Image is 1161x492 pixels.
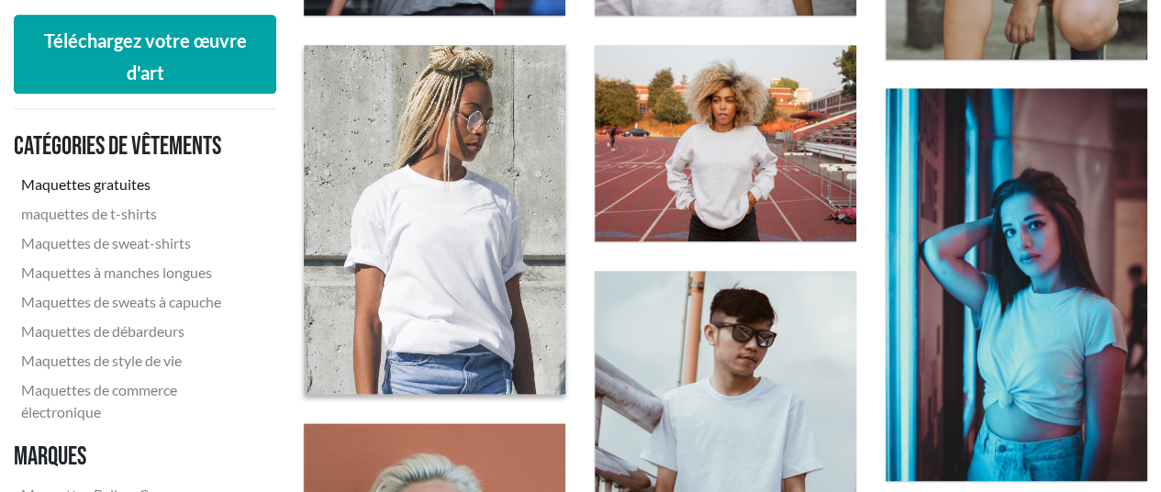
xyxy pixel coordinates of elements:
[14,229,262,258] a: Maquettes de sweat-shirts
[21,175,151,193] font: Maquettes gratuites
[14,317,262,346] a: Maquettes de débardeurs
[21,263,212,281] font: Maquettes à manches longues
[886,88,1147,480] img: femme dans une lumière bleue portant un t-shirt blanc à col rond noué
[14,199,262,229] a: maquettes de t-shirts
[291,28,578,411] img: femme aux tresses décolorées portant un t-shirt blanc à col rond devant un mur en béton
[14,442,86,472] font: Marques
[14,132,221,162] font: Catégories de vêtements
[14,287,262,317] a: Maquettes de sweats à capuche
[44,29,247,83] font: Téléchargez votre œuvre d'art
[21,352,182,369] font: Maquettes de style de vie
[14,15,276,95] button: Téléchargez votre œuvre d'art
[304,45,565,394] a: femme aux tresses décolorées portant un t-shirt blanc à col rond devant un mur en béton
[14,346,262,375] a: Maquettes de style de vie
[595,45,856,241] img: femme aux cheveux bouclés décolorés portant un sweat-shirt ras du cou gris clair sur une piste de...
[21,293,221,310] font: Maquettes de sweats à capuche
[21,322,184,340] font: Maquettes de débardeurs
[14,375,262,427] a: Maquettes de commerce électronique
[21,205,157,222] font: maquettes de t-shirts
[21,381,177,420] font: Maquettes de commerce électronique
[14,170,262,199] a: Maquettes gratuites
[14,258,262,287] a: Maquettes à manches longues
[21,234,191,252] font: Maquettes de sweat-shirts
